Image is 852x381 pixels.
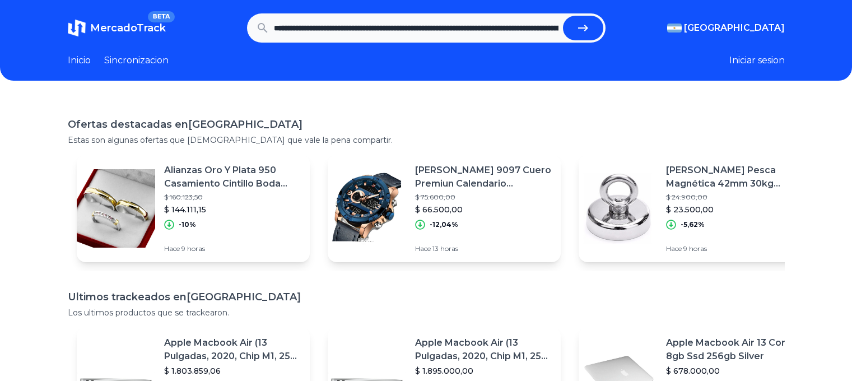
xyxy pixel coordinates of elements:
[415,365,552,377] p: $ 1.895.000,00
[179,220,196,229] p: -10%
[328,169,406,248] img: Featured image
[666,336,803,363] p: Apple Macbook Air 13 Core I5 8gb Ssd 256gb Silver
[77,169,155,248] img: Featured image
[68,54,91,67] a: Inicio
[729,54,785,67] button: Iniciar sesion
[415,204,552,215] p: $ 66.500,00
[90,22,166,34] span: MercadoTrack
[68,307,785,318] p: Los ultimos productos que se trackearon.
[68,289,785,305] h1: Ultimos trackeados en [GEOGRAPHIC_DATA]
[328,155,561,262] a: Featured image[PERSON_NAME] 9097 Cuero Premiun Calendario [PERSON_NAME]$ 75.600,00$ 66.500,00-12,...
[666,365,803,377] p: $ 678.000,00
[666,244,803,253] p: Hace 9 horas
[579,169,657,248] img: Featured image
[681,220,705,229] p: -5,62%
[415,193,552,202] p: $ 75.600,00
[666,193,803,202] p: $ 24.900,00
[667,24,682,32] img: Argentina
[415,336,552,363] p: Apple Macbook Air (13 Pulgadas, 2020, Chip M1, 256 Gb De Ssd, 8 Gb De Ram) - Plata
[667,21,785,35] button: [GEOGRAPHIC_DATA]
[77,155,310,262] a: Featured imageAlianzas Oro Y Plata 950 Casamiento Cintillo Boda Combo 4$ 160.123,50$ 144.111,15-1...
[579,155,812,262] a: Featured image[PERSON_NAME] Pesca Magnética 42mm 30kg Detector De Metales$ 24.900,00$ 23.500,00-5...
[666,164,803,190] p: [PERSON_NAME] Pesca Magnética 42mm 30kg Detector De Metales
[68,19,166,37] a: MercadoTrackBETA
[415,164,552,190] p: [PERSON_NAME] 9097 Cuero Premiun Calendario [PERSON_NAME]
[68,134,785,146] p: Estas son algunas ofertas que [DEMOGRAPHIC_DATA] que vale la pena compartir.
[104,54,169,67] a: Sincronizacion
[68,117,785,132] h1: Ofertas destacadas en [GEOGRAPHIC_DATA]
[415,244,552,253] p: Hace 13 horas
[164,336,301,363] p: Apple Macbook Air (13 Pulgadas, 2020, Chip M1, 256 Gb De Ssd, 8 Gb De Ram) - Plata
[164,365,301,377] p: $ 1.803.859,06
[68,19,86,37] img: MercadoTrack
[164,204,301,215] p: $ 144.111,15
[164,244,301,253] p: Hace 9 horas
[666,204,803,215] p: $ 23.500,00
[164,193,301,202] p: $ 160.123,50
[148,11,174,22] span: BETA
[684,21,785,35] span: [GEOGRAPHIC_DATA]
[430,220,458,229] p: -12,04%
[164,164,301,190] p: Alianzas Oro Y Plata 950 Casamiento Cintillo Boda Combo 4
